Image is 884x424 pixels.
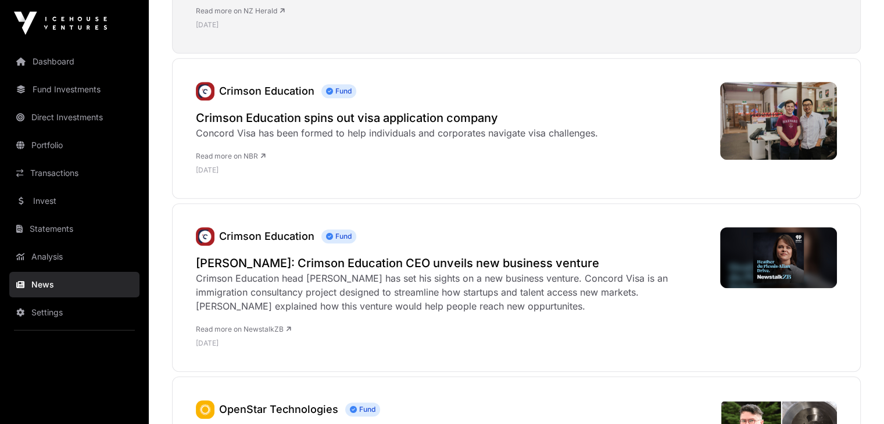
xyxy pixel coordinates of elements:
div: Crimson Education head [PERSON_NAME] has set his sights on a new business venture. Concord Visa i... [196,271,708,313]
img: unnamed.jpg [196,227,214,246]
a: Crimson Education [196,82,214,100]
a: Transactions [9,160,139,186]
a: Read more on NBR [196,152,266,160]
a: Invest [9,188,139,214]
img: image.jpg [720,227,837,288]
a: Dashboard [9,49,139,74]
a: Crimson Education [219,230,314,242]
a: OpenStar Technologies [219,403,338,415]
a: Direct Investments [9,105,139,130]
a: Crimson Education [196,227,214,246]
a: News [9,272,139,297]
img: unnamed.jpg [196,82,214,100]
a: OpenStar Technologies [196,400,214,419]
a: Crimson Education spins out visa application company [196,110,598,126]
span: Fund [321,229,356,243]
a: Read more on NewstalkZB [196,325,291,333]
img: Icehouse Ventures Logo [14,12,107,35]
span: Fund [321,84,356,98]
a: Analysis [9,244,139,270]
img: Concord-Visa-co-founders-Jamie-Beaton-and-Kevin-Park._6189.jpeg [720,82,837,160]
div: Concord Visa has been formed to help individuals and corporates navigate visa challenges. [196,126,598,140]
p: [DATE] [196,166,598,175]
a: Settings [9,300,139,325]
img: OpenStar.svg [196,400,214,419]
a: Crimson Education [219,85,314,97]
p: [DATE] [196,20,708,30]
a: Statements [9,216,139,242]
a: Read more on NZ Herald [196,6,285,15]
span: Fund [345,403,380,416]
iframe: Chat Widget [826,368,884,424]
p: [DATE] [196,339,708,348]
a: Fund Investments [9,77,139,102]
a: Portfolio [9,132,139,158]
a: [PERSON_NAME]: Crimson Education CEO unveils new business venture [196,255,708,271]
